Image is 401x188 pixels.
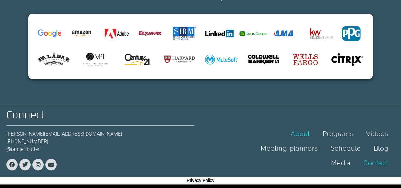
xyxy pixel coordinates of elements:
[187,178,214,183] a: Privacy Policy
[324,141,367,156] a: Schedule
[367,141,395,156] a: Blog
[325,156,357,170] a: Media
[284,126,316,141] a: About
[6,110,194,120] h2: Connect
[357,156,395,170] a: Contact
[360,126,395,141] a: Videos
[6,131,122,137] a: [PERSON_NAME][EMAIL_ADDRESS][DOMAIN_NAME]
[316,126,360,141] a: Programs
[6,139,48,145] a: [PHONE_NUMBER]
[254,141,324,156] a: Meeting planners
[6,146,39,152] a: @iamjeffbutler
[245,126,395,170] nav: Menu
